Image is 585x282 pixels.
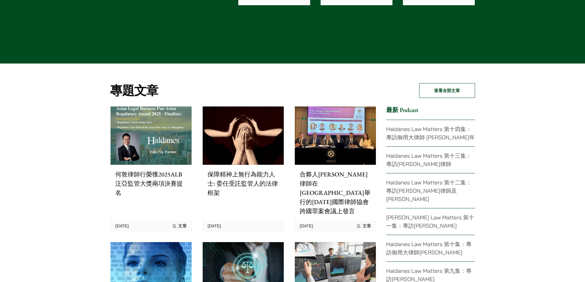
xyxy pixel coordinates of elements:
[294,106,376,231] a: 合夥人[PERSON_NAME]律師在[GEOGRAPHIC_DATA]舉行的[DATE]國際律師協會跨國罪案會議上發言 [DATE] 文章
[386,126,475,141] a: Haldanes Law Matters 第十四集：專訪御用大律師 [PERSON_NAME]年
[115,170,187,197] p: 何敦律師行榮獲2025ALB泛亞監管大獎兩項決賽提名
[386,179,472,203] a: Haldanes Law Matters 第十二集：專訪[PERSON_NAME]律師及[PERSON_NAME]
[208,170,279,197] p: 保障精神上無行為能力人士: 委任受託監管人的法律框架
[300,170,371,216] p: 合夥人[PERSON_NAME]律師在[GEOGRAPHIC_DATA]舉行的[DATE]國際律師協會跨國罪案會議上發言
[110,83,306,98] h2: 專題文章
[419,83,475,98] a: 查看全部文章
[110,106,192,231] a: 何敦律師行榮獲2025ALB泛亞監管大獎兩項決賽提名 [DATE] 文章
[300,223,313,229] time: [DATE]
[115,223,129,229] time: [DATE]
[386,214,474,229] a: [PERSON_NAME] Law Matters 第十一集：專訪[PERSON_NAME]
[208,223,221,229] time: [DATE]
[356,223,371,229] span: 文章
[386,241,472,256] a: Haldanes Law Matters 第十集：專訪御用大律師[PERSON_NAME]
[172,223,187,229] span: 文章
[386,106,475,114] h3: 最新 Podcast
[202,106,284,231] a: 保障精神上無行為能力人士: 委任受託監管人的法律框架 [DATE]
[386,152,472,168] a: Haldanes Law Matters 第十三集：專訪[PERSON_NAME]律師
